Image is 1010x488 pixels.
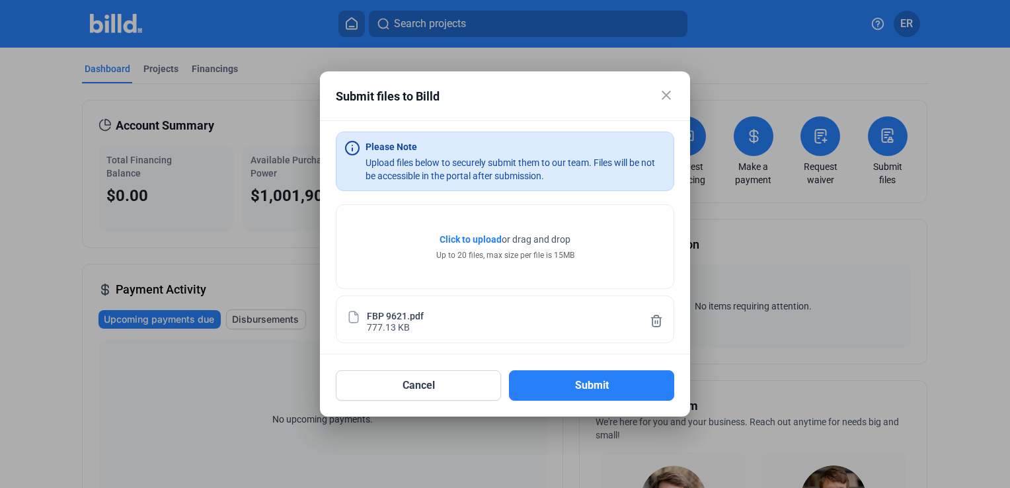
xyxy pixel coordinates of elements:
div: Submit files to Billd [336,87,641,106]
div: 777.13 KB [367,321,410,332]
span: or drag and drop [502,233,570,246]
div: Upload files below to securely submit them to our team. Files will be not be accessible in the po... [366,156,666,183]
div: Please Note [366,140,417,153]
div: Up to 20 files, max size per file is 15MB [436,249,574,261]
button: Submit [509,370,674,401]
div: FBP 9621.pdf [367,309,424,321]
button: Cancel [336,370,501,401]
span: Click to upload [440,234,502,245]
mat-icon: close [658,87,674,103]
